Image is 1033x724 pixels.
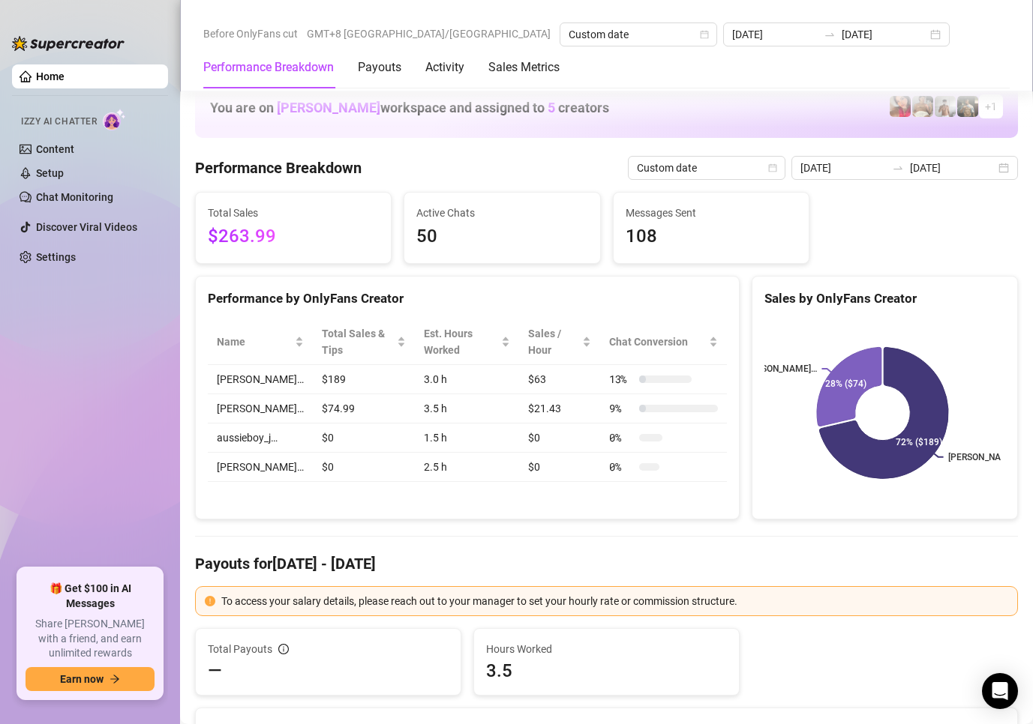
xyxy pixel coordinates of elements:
span: + 1 [985,98,997,115]
img: AI Chatter [103,109,126,130]
div: Performance Breakdown [203,58,334,76]
td: $0 [313,423,415,453]
td: [PERSON_NAME]… [208,365,313,394]
span: Custom date [569,23,708,46]
span: Total Payouts [208,641,272,657]
th: Name [208,319,313,365]
div: Sales by OnlyFans Creator [764,289,1005,309]
span: Custom date [637,157,776,179]
td: 1.5 h [415,423,519,453]
span: exclamation-circle [205,596,215,606]
span: Izzy AI Chatter [21,115,97,129]
input: End date [910,160,995,176]
th: Chat Conversion [600,319,727,365]
span: 0 % [609,429,633,446]
td: [PERSON_NAME]… [208,394,313,423]
th: Sales / Hour [519,319,600,365]
td: 3.0 h [415,365,519,394]
input: Start date [732,26,818,43]
span: Chat Conversion [609,334,706,350]
span: 108 [626,223,797,251]
button: Earn nowarrow-right [26,667,155,691]
div: To access your salary details, please reach out to your manager to set your hourly rate or commis... [221,593,1008,609]
input: End date [842,26,927,43]
span: info-circle [278,644,289,654]
div: Payouts [358,58,401,76]
span: 50 [416,223,587,251]
span: Sales / Hour [528,325,579,358]
td: aussieboy_j… [208,423,313,453]
td: $21.43 [519,394,600,423]
span: calendar [768,163,777,172]
div: Est. Hours Worked [424,325,498,358]
a: Chat Monitoring [36,191,113,203]
img: Vanessa [890,96,911,117]
td: 3.5 h [415,394,519,423]
h1: You are on workspace and assigned to creators [210,100,609,116]
input: Start date [800,160,886,176]
a: Setup [36,167,64,179]
text: [PERSON_NAME]… [743,363,818,374]
span: Total Sales [208,205,379,221]
span: — [208,659,222,683]
span: to [892,162,904,174]
td: 2.5 h [415,453,519,482]
text: [PERSON_NAME]… [948,452,1023,462]
span: Share [PERSON_NAME] with a friend, and earn unlimited rewards [26,617,155,661]
td: $0 [313,453,415,482]
a: Settings [36,251,76,263]
div: Activity [425,58,464,76]
img: Aussieboy_jfree [912,96,933,117]
img: Tony [957,96,978,117]
td: $189 [313,365,415,394]
span: Name [217,334,292,350]
td: [PERSON_NAME]… [208,453,313,482]
td: $63 [519,365,600,394]
span: 13 % [609,371,633,387]
span: Total Sales & Tips [322,325,394,358]
td: $0 [519,423,600,453]
span: Hours Worked [486,641,727,657]
span: 3.5 [486,659,727,683]
span: arrow-right [110,674,120,684]
span: swap-right [892,162,904,174]
span: swap-right [824,28,836,40]
span: 0 % [609,459,633,475]
div: Performance by OnlyFans Creator [208,289,727,309]
span: Before OnlyFans cut [203,22,298,45]
span: to [824,28,836,40]
span: calendar [700,30,709,39]
h4: Performance Breakdown [195,157,362,178]
span: 🎁 Get $100 in AI Messages [26,582,155,611]
span: Earn now [60,673,104,685]
a: Home [36,70,65,82]
a: Discover Viral Videos [36,221,137,233]
h4: Payouts for [DATE] - [DATE] [195,553,1018,574]
span: 9 % [609,400,633,417]
span: Active Chats [416,205,587,221]
span: $263.99 [208,223,379,251]
span: Messages Sent [626,205,797,221]
span: [PERSON_NAME] [277,100,380,115]
img: aussieboy_j [935,96,956,117]
th: Total Sales & Tips [313,319,415,365]
span: GMT+8 [GEOGRAPHIC_DATA]/[GEOGRAPHIC_DATA] [307,22,551,45]
a: Content [36,143,74,155]
div: Sales Metrics [488,58,560,76]
td: $0 [519,453,600,482]
td: $74.99 [313,394,415,423]
div: Open Intercom Messenger [982,673,1018,709]
img: logo-BBDzfeDw.svg [12,36,125,51]
span: 5 [548,100,555,115]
